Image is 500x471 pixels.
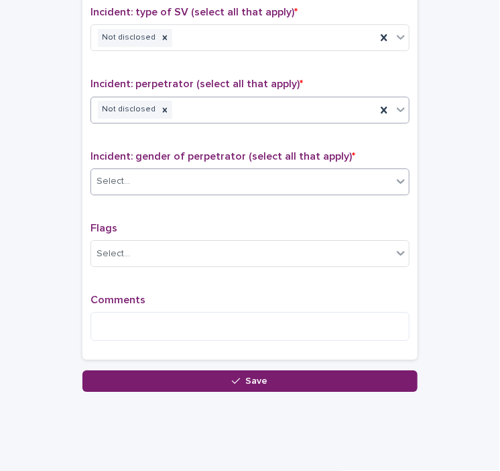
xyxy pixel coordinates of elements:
[90,295,145,305] span: Comments
[90,78,303,89] span: Incident: perpetrator (select all that apply)
[90,151,355,162] span: Incident: gender of perpetrator (select all that apply)
[97,174,130,189] div: Select...
[90,7,298,17] span: Incident: type of SV (select all that apply)
[90,223,117,233] span: Flags
[82,370,418,392] button: Save
[98,29,158,47] div: Not disclosed
[246,376,268,386] span: Save
[98,101,158,119] div: Not disclosed
[97,247,130,261] div: Select...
